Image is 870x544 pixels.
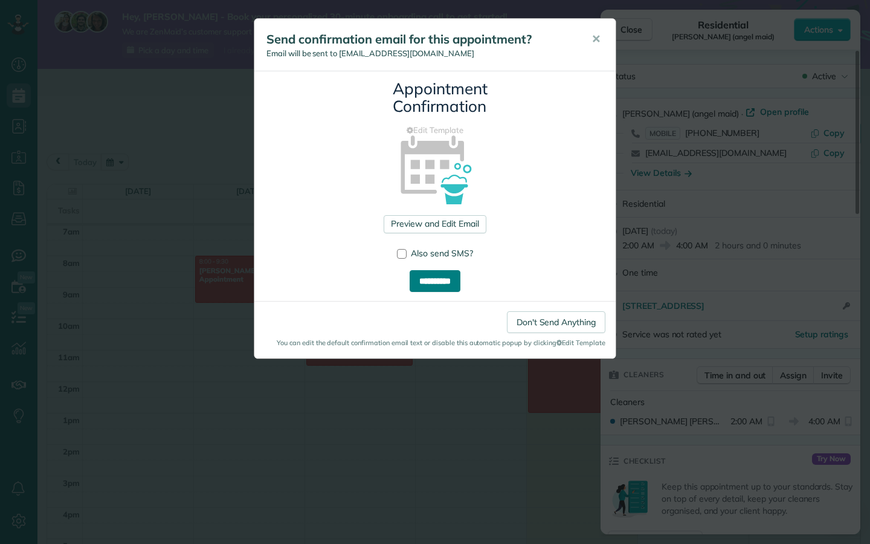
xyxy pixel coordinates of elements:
h5: Send confirmation email for this appointment? [266,31,575,48]
img: appointment_confirmation_icon-141e34405f88b12ade42628e8c248340957700ab75a12ae832a8710e9b578dc5.png [381,114,489,222]
span: ✕ [591,32,601,46]
small: You can edit the default confirmation email text or disable this automatic popup by clicking Edit... [265,338,605,348]
span: Also send SMS? [411,248,473,259]
a: Don't Send Anything [507,311,605,333]
h3: Appointment Confirmation [393,80,477,115]
span: Email will be sent to [EMAIL_ADDRESS][DOMAIN_NAME] [266,48,474,58]
a: Edit Template [263,125,607,136]
a: Preview and Edit Email [384,215,486,233]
